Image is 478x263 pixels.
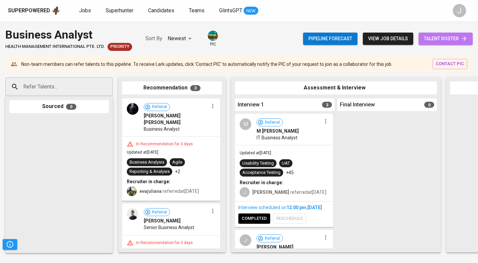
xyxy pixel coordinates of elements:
[286,205,306,210] span: 12:00 PM
[145,35,162,43] p: Sort By
[108,44,132,50] span: Priority
[3,239,17,250] button: Pipeline Triggers
[8,6,60,16] a: Superpoweredapp logo
[424,102,434,108] span: 0
[5,27,132,43] div: Business Analyst
[144,217,181,224] span: [PERSON_NAME]
[424,35,467,43] span: talent roster
[419,33,473,45] a: talent roster
[175,168,180,175] p: +2
[219,7,258,15] a: GlintsGPT NEW
[133,240,196,246] div: In Recommendation for 3 days
[149,104,170,110] span: Referral
[453,4,466,17] div: J
[144,224,194,231] span: Senior Business Analyst
[189,7,206,15] a: Teams
[262,119,282,126] span: Referral
[308,35,352,43] span: Pipeline forecast
[240,234,251,246] div: J
[252,190,326,195] span: referred at [DATE]
[238,101,264,109] span: Interview 1
[5,44,105,50] span: HEALTH MANAGEMENT INTERNATIONAL PTE. LTD.
[363,33,413,45] button: view job details
[240,187,250,197] div: J
[240,118,251,130] div: M
[66,104,76,110] span: 0
[235,81,437,94] div: Assessment & Interview
[340,101,375,109] span: Final Interview
[240,151,271,155] span: Updated at [DATE]
[129,169,170,175] div: Reporting & Analysis
[240,180,283,185] b: Recruiter in charge:
[21,61,392,67] p: Non-team members can refer talents to this pipeline. To receive Lark updates, click 'Contact PIC'...
[219,7,242,14] span: GlintsGPT
[303,33,358,45] button: Pipeline forecast
[127,208,138,220] img: 94e7b8e0e793584094d82b35a2bbcee6.jfif
[238,204,330,211] div: Interview scheduled on ,
[9,100,109,113] div: Sourced
[106,7,133,14] span: Superhunter
[168,33,194,45] div: Newest
[109,86,111,87] button: Open
[133,141,196,147] div: In Recommendation for 3 days
[168,35,186,43] p: Newest
[207,30,219,47] div: pic
[148,7,176,15] a: Candidates
[257,244,293,250] span: [PERSON_NAME]
[106,7,135,15] a: Superhunter
[244,8,258,14] span: NEW
[139,189,162,194] b: evajuliana
[257,128,299,134] span: M [PERSON_NAME]
[79,7,92,15] a: Jobs
[242,160,274,167] div: Usability Testing
[282,160,290,167] div: UAT
[144,112,208,126] span: [PERSON_NAME] [PERSON_NAME]
[127,150,158,155] span: Updated at [DATE]
[436,60,464,68] span: contact pic
[172,159,182,166] div: Agile
[262,235,282,242] span: Referral
[122,81,222,94] div: Recommendation
[127,179,170,184] b: Recruiter in charge:
[149,209,170,215] span: Referral
[127,186,137,196] img: eva@glints.com
[139,189,199,194] span: referred at [DATE]
[144,126,180,132] span: Business Analyst
[129,159,164,166] div: Business Analysis
[307,205,322,210] span: [DATE]
[286,169,294,176] p: +45
[190,85,200,91] span: 3
[79,7,91,14] span: Jobs
[433,59,467,69] button: contact pic
[208,31,218,41] img: a5d44b89-0c59-4c54-99d0-a63b29d42bd3.jpg
[322,102,332,108] span: 3
[8,7,50,15] div: Superpowered
[252,190,289,195] b: [PERSON_NAME]
[127,103,138,115] img: afd8cce46cfb86d5dc356ffd32b08d75.jpeg
[189,7,204,14] span: Teams
[242,170,280,176] div: Acceptance Testing
[148,7,174,14] span: Candidates
[108,43,132,51] div: New Job received from Demand Team
[51,6,60,16] img: app logo
[257,134,297,141] span: IT Business Analyst
[368,35,408,43] span: view job details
